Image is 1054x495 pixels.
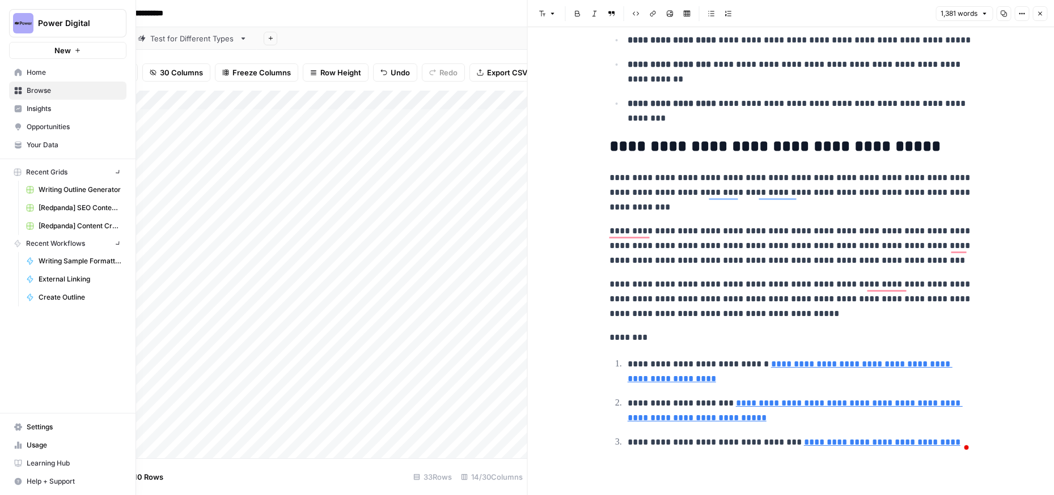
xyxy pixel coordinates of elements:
[232,67,291,78] span: Freeze Columns
[9,100,126,118] a: Insights
[456,468,527,486] div: 14/30 Columns
[38,18,107,29] span: Power Digital
[39,185,121,195] span: Writing Outline Generator
[409,468,456,486] div: 33 Rows
[27,67,121,78] span: Home
[21,288,126,306] a: Create Outline
[9,418,126,436] a: Settings
[21,199,126,217] a: [Redpanda] SEO Content Creation
[142,63,210,82] button: 30 Columns
[373,63,417,82] button: Undo
[9,436,126,454] a: Usage
[39,203,121,213] span: [Redpanda] SEO Content Creation
[39,221,121,231] span: [Redpanda] Content Creation (Outline Provided)
[128,27,257,50] a: Test for Different Types
[160,67,203,78] span: 30 Columns
[27,122,121,132] span: Opportunities
[9,118,126,136] a: Opportunities
[9,235,126,252] button: Recent Workflows
[9,82,126,100] a: Browse
[150,33,235,44] div: Test for Different Types
[26,238,85,249] span: Recent Workflows
[39,274,121,284] span: External Linking
[936,6,993,21] button: 1,381 words
[9,472,126,490] button: Help + Support
[27,440,121,450] span: Usage
[487,67,527,78] span: Export CSV
[391,67,410,78] span: Undo
[9,9,126,37] button: Workspace: Power Digital
[27,86,121,96] span: Browse
[303,63,369,82] button: Row Height
[39,256,121,266] span: Writing Sample Formatter
[469,63,535,82] button: Export CSV
[39,292,121,302] span: Create Outline
[941,8,977,19] span: 1,381 words
[215,63,298,82] button: Freeze Columns
[439,67,458,78] span: Redo
[27,422,121,432] span: Settings
[9,164,126,181] button: Recent Grids
[27,458,121,468] span: Learning Hub
[21,252,126,270] a: Writing Sample Formatter
[9,454,126,472] a: Learning Hub
[9,63,126,82] a: Home
[26,167,67,177] span: Recent Grids
[21,217,126,235] a: [Redpanda] Content Creation (Outline Provided)
[27,140,121,150] span: Your Data
[21,270,126,288] a: External Linking
[54,45,71,56] span: New
[13,13,33,33] img: Power Digital Logo
[27,476,121,487] span: Help + Support
[118,471,163,483] span: Add 10 Rows
[9,42,126,59] button: New
[9,136,126,154] a: Your Data
[21,181,126,199] a: Writing Outline Generator
[320,67,361,78] span: Row Height
[27,104,121,114] span: Insights
[422,63,465,82] button: Redo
